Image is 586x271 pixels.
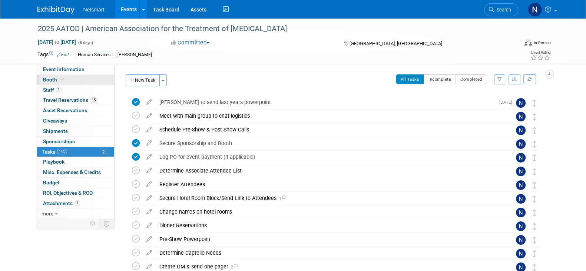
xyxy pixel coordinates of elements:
i: Booth reservation complete [60,77,64,81]
span: Playbook [43,159,64,165]
img: Nina Finn [516,112,526,121]
span: Sponsorships [43,138,75,144]
span: Asset Reservations [43,107,87,113]
a: Staff1 [37,85,114,95]
div: Human Services [76,51,113,59]
i: Move task [533,182,536,189]
a: edit [143,250,156,256]
a: edit [143,99,156,106]
span: Netsmart [83,7,105,13]
a: edit [143,208,156,215]
div: Secure Sponsorship and Booth [156,137,501,150]
div: Determine Associate Attendee List [156,164,501,177]
a: edit [143,263,156,270]
span: to [53,39,60,45]
a: edit [143,140,156,147]
span: Tasks [42,149,67,155]
span: Shipments [43,128,68,134]
a: Search [484,3,518,16]
i: Move task [533,100,536,107]
i: Move task [533,113,536,120]
img: Nina Finn [516,153,526,163]
a: edit [143,236,156,242]
button: All Tasks [396,74,424,84]
td: Toggle Event Tabs [99,219,114,228]
a: Booth [37,75,114,85]
a: Shipments [37,126,114,136]
i: Move task [533,127,536,134]
div: In-Person [533,40,550,46]
span: Staff [43,87,62,93]
div: Event Format [474,39,551,50]
a: more [37,209,114,219]
div: Meet with main group to chat logistics [156,110,501,122]
a: Refresh [523,74,536,84]
span: 1 [277,196,286,201]
span: Booth [43,77,66,83]
i: Move task [533,209,536,216]
i: Move task [533,237,536,244]
span: Event Information [43,66,85,72]
span: Misc. Expenses & Credits [43,169,101,175]
button: New Task [126,74,160,86]
a: Sponsorships [37,137,114,147]
span: more [42,211,53,217]
span: Travel Reservations [43,97,97,103]
i: Move task [533,264,536,271]
div: Schedule Pre-Show & Post Show Calls [156,123,501,136]
button: Completed [456,74,487,84]
span: [DATE] [DATE] [37,39,76,46]
span: [GEOGRAPHIC_DATA], [GEOGRAPHIC_DATA] [350,41,442,46]
a: edit [143,154,156,160]
a: edit [143,222,156,229]
span: ROI, Objectives & ROO [43,190,93,196]
img: Nina Finn [516,126,526,135]
a: Edit [57,52,69,57]
i: Move task [533,250,536,257]
a: ROI, Objectives & ROO [37,188,114,198]
img: ExhibitDay [37,6,75,14]
a: Playbook [37,157,114,167]
span: Attachments [43,200,80,206]
button: Committed [168,39,212,47]
img: Nina Finn [516,221,526,231]
td: Tags [37,51,69,59]
i: Move task [533,154,536,161]
td: Personalize Event Tab Strip [86,219,99,228]
img: Nina Finn [528,3,542,17]
i: Move task [533,195,536,203]
img: Format-Inperson.png [524,40,532,46]
i: Move task [533,141,536,148]
a: Attachments1 [37,198,114,208]
img: Nina Finn [516,194,526,204]
a: Tasks14% [37,147,114,157]
img: Nina Finn [516,180,526,190]
span: 14% [57,149,67,154]
a: edit [143,195,156,201]
div: Event Rating [530,51,550,54]
span: 1 [56,87,62,93]
i: Move task [533,168,536,175]
span: 2 [228,265,238,270]
div: [PERSON_NAME] to send last years powerpoint [156,96,495,108]
div: Log PO for event payment (if applicable) [156,151,501,163]
span: [DATE] [499,100,516,105]
button: Incomplete [424,74,456,84]
span: Giveaways [43,118,67,124]
a: Misc. Expenses & Credits [37,167,114,177]
span: Budget [43,180,60,185]
span: (5 days) [77,40,93,45]
a: Asset Reservations [37,106,114,116]
img: Nina Finn [516,98,526,108]
div: 2025 AATOD | American Association for the Treatment of [MEDICAL_DATA] [35,22,507,36]
a: edit [143,181,156,188]
a: Travel Reservations15 [37,95,114,105]
img: Nina Finn [516,249,526,258]
div: Pre-Show Powerpoint [156,233,501,245]
span: 1 [75,200,80,206]
span: 15 [90,97,97,103]
a: edit [143,167,156,174]
a: Budget [37,178,114,188]
i: Move task [533,223,536,230]
img: Nina Finn [516,167,526,176]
